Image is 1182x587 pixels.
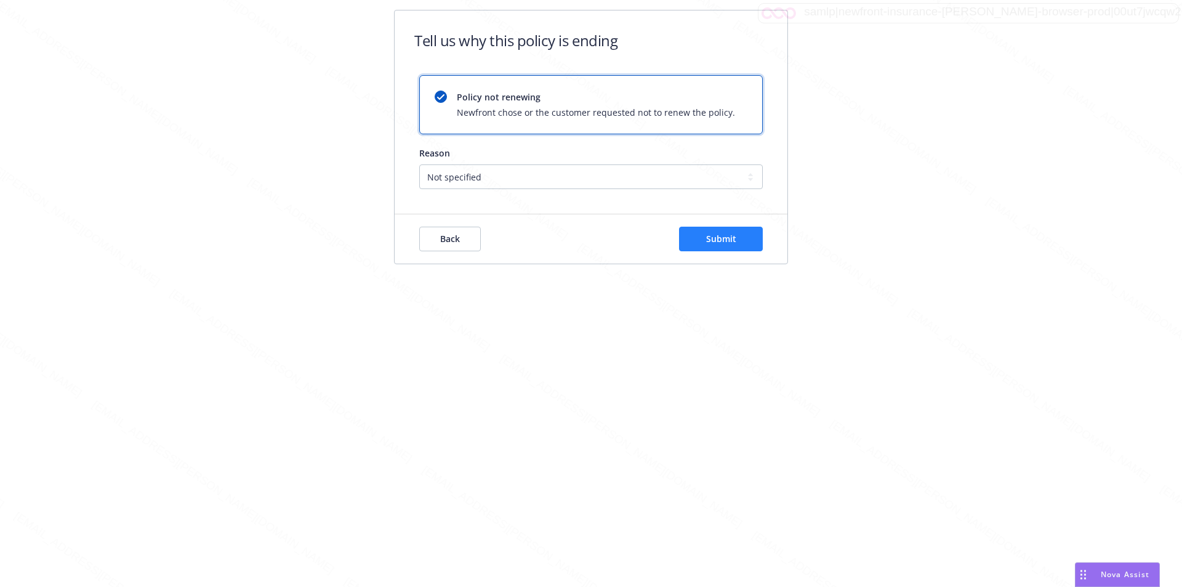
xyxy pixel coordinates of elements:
span: Newfront chose or the customer requested not to renew the policy. [457,106,735,119]
div: Drag to move [1075,563,1091,586]
span: Policy not renewing [457,91,735,103]
button: Submit [679,227,763,251]
button: Back [419,227,481,251]
button: Nova Assist [1075,562,1160,587]
span: Reason [419,147,450,159]
h1: Tell us why this policy is ending [414,30,617,51]
span: Nova Assist [1101,569,1149,580]
span: Back [440,233,460,245]
span: Submit [706,233,736,245]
